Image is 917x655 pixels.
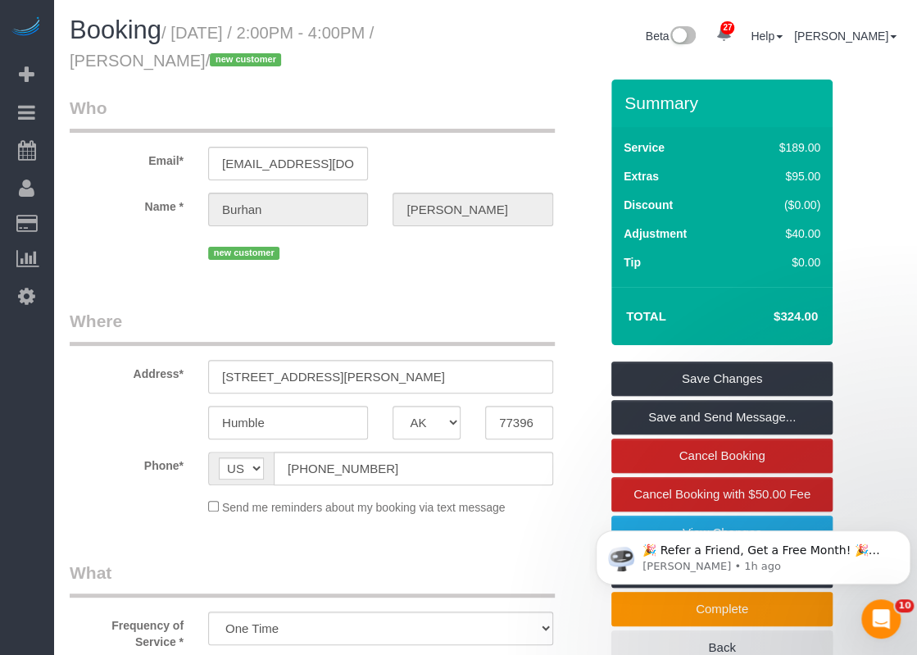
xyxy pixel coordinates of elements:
img: New interface [669,26,696,48]
iframe: Intercom live chat [861,599,901,639]
span: Send me reminders about my booking via text message [222,501,506,514]
label: Phone* [57,452,196,474]
label: Name * [57,193,196,215]
h3: Summary [624,93,824,112]
span: new customer [208,247,279,260]
label: Service [624,139,665,156]
label: Discount [624,197,673,213]
span: new customer [210,53,281,66]
input: First Name* [208,193,368,226]
div: $0.00 [744,254,820,271]
a: Save Changes [611,362,833,396]
span: Booking [70,16,161,44]
strong: Total [626,309,666,323]
span: 27 [720,21,734,34]
a: Beta [646,30,697,43]
a: Help [751,30,783,43]
label: Adjustment [624,225,687,242]
span: / [206,52,287,70]
small: / [DATE] / 2:00PM - 4:00PM / [PERSON_NAME] [70,24,374,70]
iframe: Intercom notifications message [589,496,917,611]
a: 27 [707,16,739,52]
legend: Who [70,96,555,133]
label: Tip [624,254,641,271]
input: Email* [208,147,368,180]
label: Extras [624,168,659,184]
input: City* [208,406,368,439]
div: ($0.00) [744,197,820,213]
span: 10 [895,599,914,612]
label: Frequency of Service * [57,612,196,650]
legend: Where [70,309,555,346]
label: Email* [57,147,196,169]
h4: $324.00 [724,310,818,324]
div: $95.00 [744,168,820,184]
input: Zip Code* [485,406,553,439]
a: [PERSON_NAME] [794,30,897,43]
span: Cancel Booking with $50.00 Fee [633,487,810,501]
div: $189.00 [744,139,820,156]
img: Automaid Logo [10,16,43,39]
legend: What [70,561,555,598]
input: Last Name* [393,193,552,226]
div: $40.00 [744,225,820,242]
a: Cancel Booking [611,439,833,473]
input: Phone* [274,452,553,485]
label: Address* [57,360,196,382]
a: Save and Send Message... [611,400,833,434]
a: Cancel Booking with $50.00 Fee [611,477,833,512]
